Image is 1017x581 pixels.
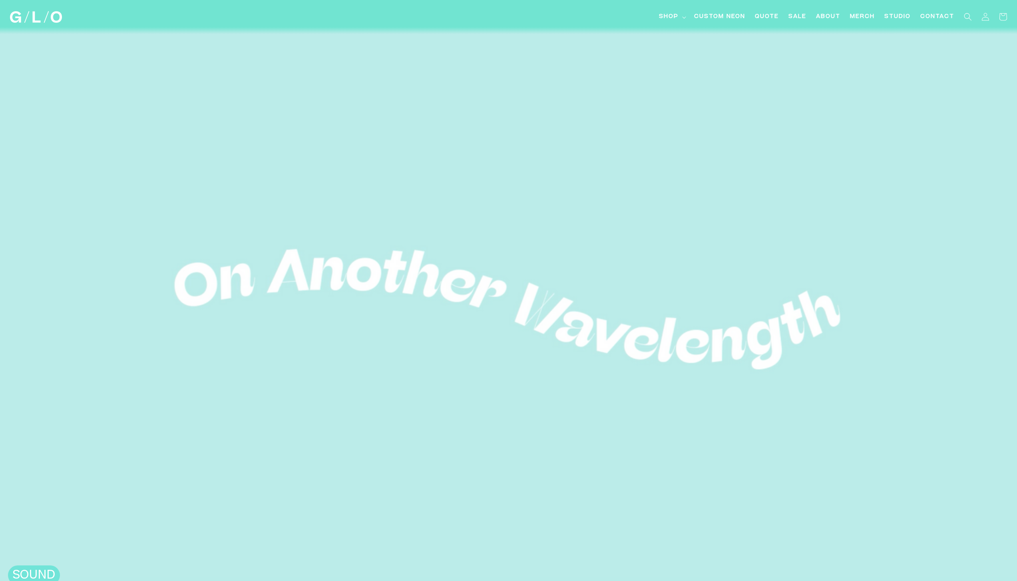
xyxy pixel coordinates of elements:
[7,8,65,26] a: GLO Studio
[915,8,959,26] a: Contact
[10,11,62,23] img: GLO Studio
[959,8,977,26] summary: Search
[880,8,915,26] a: Studio
[811,8,845,26] a: About
[788,13,806,21] span: SALE
[755,13,779,21] span: Quote
[694,13,745,21] span: Custom Neon
[884,13,911,21] span: Studio
[750,8,784,26] a: Quote
[816,13,840,21] span: About
[784,8,811,26] a: SALE
[845,8,880,26] a: Merch
[850,13,875,21] span: Merch
[654,8,689,26] summary: Shop
[659,13,679,21] span: Shop
[920,13,954,21] span: Contact
[689,8,750,26] a: Custom Neon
